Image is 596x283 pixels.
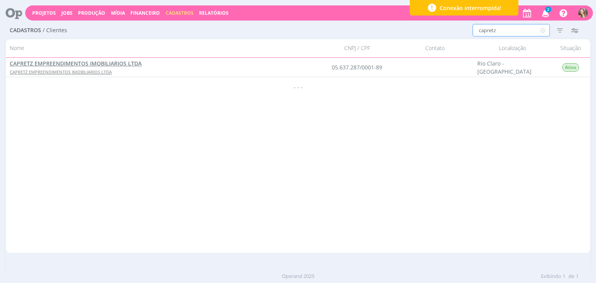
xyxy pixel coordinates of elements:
[59,10,75,16] button: Jobs
[6,41,318,55] div: Nome
[78,10,105,16] a: Produção
[197,10,231,16] button: Relatórios
[473,24,550,36] input: Busca
[568,273,574,280] span: de
[10,60,142,67] span: CAPRETZ EMPREENDIMENTOS IMOBILIARIOS LTDA
[43,27,67,34] span: / Clientes
[563,273,565,280] span: 1
[474,41,551,55] div: Localização
[61,10,73,16] a: Jobs
[163,10,196,16] button: Cadastros
[578,8,588,18] img: G
[551,41,590,55] div: Situação
[30,10,58,16] button: Projetos
[319,58,396,77] div: 05.637.287/0001-89
[478,60,532,75] span: Rio Claro - [GEOGRAPHIC_DATA]
[319,41,396,55] div: CNPJ / CPF
[545,7,551,12] span: 2
[109,10,127,16] button: Mídia
[576,273,579,280] span: 1
[32,10,56,16] a: Projetos
[199,10,229,16] a: Relatórios
[166,10,194,16] span: Cadastros
[128,10,162,16] button: Financeiro
[440,4,501,12] span: Conexão interrompida!
[76,10,107,16] button: Produção
[562,63,579,72] span: Ativo
[396,41,474,55] div: Contato
[578,6,588,20] button: G
[10,69,112,75] span: CAPRETZ EMPREENDIMENTOS IMOBILIARIOS LTDA
[6,77,590,97] div: - - -
[10,59,142,76] a: CAPRETZ EMPREENDIMENTOS IMOBILIARIOS LTDACAPRETZ EMPREENDIMENTOS IMOBILIARIOS LTDA
[111,10,125,16] a: Mídia
[541,273,561,280] span: Exibindo
[10,27,41,34] span: Cadastros
[537,6,553,20] button: 2
[130,10,160,16] a: Financeiro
